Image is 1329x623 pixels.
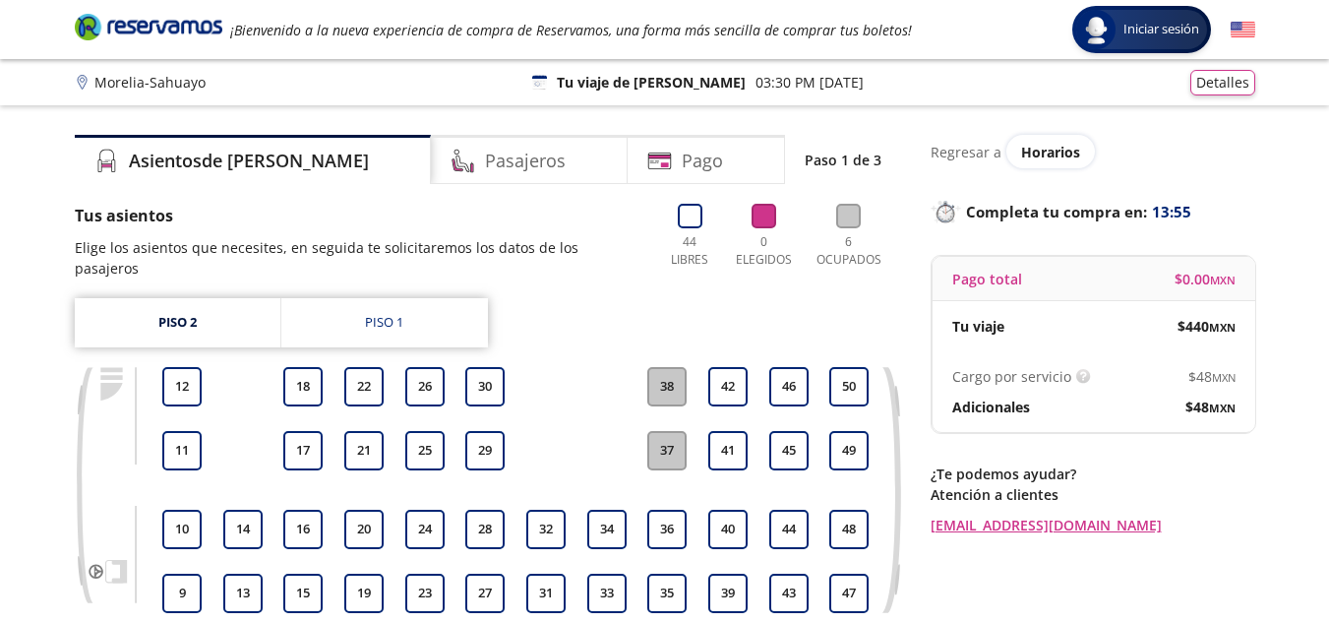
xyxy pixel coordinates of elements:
[405,367,445,406] button: 26
[931,142,1001,162] p: Regresar a
[344,510,384,549] button: 20
[405,431,445,470] button: 25
[283,431,323,470] button: 17
[952,269,1022,289] p: Pago total
[805,150,881,170] p: Paso 1 de 3
[281,298,488,347] a: Piso 1
[1188,366,1236,387] span: $ 48
[1021,143,1080,161] span: Horarios
[647,431,687,470] button: 37
[223,574,263,613] button: 13
[769,431,809,470] button: 45
[587,574,627,613] button: 33
[1178,316,1236,337] span: $ 440
[1152,201,1191,223] span: 13:55
[931,135,1255,168] div: Regresar a ver horarios
[708,431,748,470] button: 41
[755,72,864,93] p: 03:30 PM [DATE]
[485,148,566,174] h4: Pasajeros
[75,298,280,347] a: Piso 2
[344,574,384,613] button: 19
[557,72,746,93] p: Tu viaje de [PERSON_NAME]
[1210,273,1236,287] small: MXN
[223,510,263,549] button: 14
[708,574,748,613] button: 39
[526,574,566,613] button: 31
[230,21,912,39] em: ¡Bienvenido a la nueva experiencia de compra de Reservamos, una forma más sencilla de comprar tus...
[952,316,1004,337] p: Tu viaje
[812,233,886,269] p: 6 Ocupados
[1209,320,1236,335] small: MXN
[283,367,323,406] button: 18
[587,510,627,549] button: 34
[75,12,222,47] a: Brand Logo
[162,510,202,549] button: 10
[647,367,687,406] button: 38
[1190,70,1255,95] button: Detalles
[769,574,809,613] button: 43
[829,574,869,613] button: 47
[526,510,566,549] button: 32
[344,431,384,470] button: 21
[663,233,717,269] p: 44 Libres
[465,431,505,470] button: 29
[829,510,869,549] button: 48
[162,431,202,470] button: 11
[1175,269,1236,289] span: $ 0.00
[1116,20,1207,39] span: Iniciar sesión
[708,510,748,549] button: 40
[465,574,505,613] button: 27
[1231,18,1255,42] button: English
[129,148,369,174] h4: Asientos de [PERSON_NAME]
[94,72,206,93] p: Morelia - Sahuayo
[952,366,1071,387] p: Cargo por servicio
[829,431,869,470] button: 49
[465,367,505,406] button: 30
[931,464,1255,484] p: ¿Te podemos ayudar?
[931,484,1255,505] p: Atención a clientes
[1185,397,1236,417] span: $ 48
[405,510,445,549] button: 24
[931,515,1255,535] a: [EMAIL_ADDRESS][DOMAIN_NAME]
[283,574,323,613] button: 15
[283,510,323,549] button: 16
[365,313,403,333] div: Piso 1
[829,367,869,406] button: 50
[75,12,222,41] i: Brand Logo
[931,198,1255,225] p: Completa tu compra en :
[75,237,643,279] p: Elige los asientos que necesites, en seguida te solicitaremos los datos de los pasajeros
[162,574,202,613] button: 9
[405,574,445,613] button: 23
[75,204,643,227] p: Tus asientos
[465,510,505,549] button: 28
[344,367,384,406] button: 22
[162,367,202,406] button: 12
[647,510,687,549] button: 36
[952,397,1030,417] p: Adicionales
[769,510,809,549] button: 44
[769,367,809,406] button: 46
[731,233,797,269] p: 0 Elegidos
[1212,370,1236,385] small: MXN
[647,574,687,613] button: 35
[682,148,723,174] h4: Pago
[708,367,748,406] button: 42
[1209,401,1236,415] small: MXN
